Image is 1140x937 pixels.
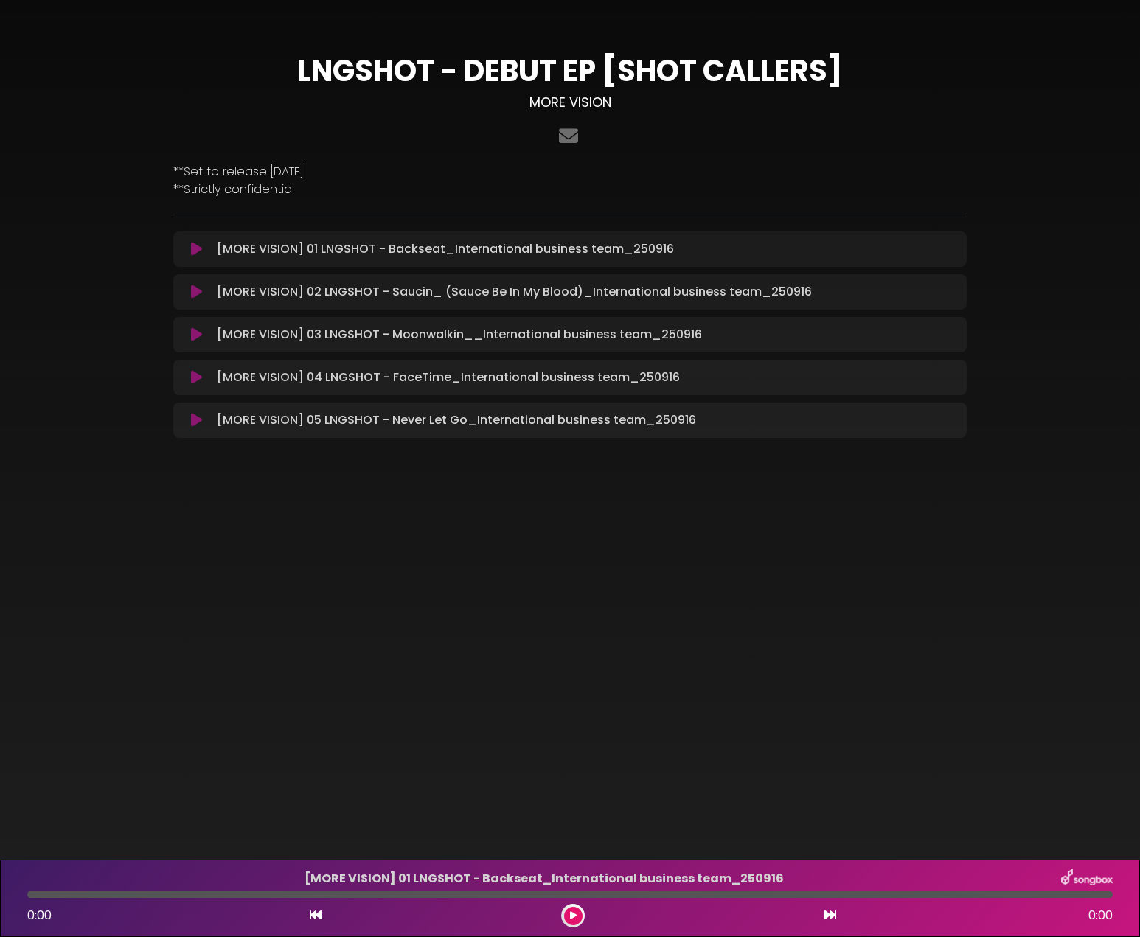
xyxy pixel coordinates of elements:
[173,181,967,198] p: **Strictly confidential
[217,411,958,429] p: [MORE VISION] 05 LNGSHOT - Never Let Go_International business team_250916
[217,326,958,344] p: [MORE VISION] 03 LNGSHOT - Moonwalkin__International business team_250916
[217,369,958,386] p: [MORE VISION] 04 LNGSHOT - FaceTime_International business team_250916
[173,94,967,111] h3: MORE VISION
[217,283,958,301] p: [MORE VISION] 02 LNGSHOT - Saucin_ (Sauce Be In My Blood)_International business team_250916
[173,163,967,181] p: **Set to release [DATE]
[217,240,958,258] p: [MORE VISION] 01 LNGSHOT - Backseat_International business team_250916
[173,53,967,88] h1: LNGSHOT - DEBUT EP [SHOT CALLERS]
